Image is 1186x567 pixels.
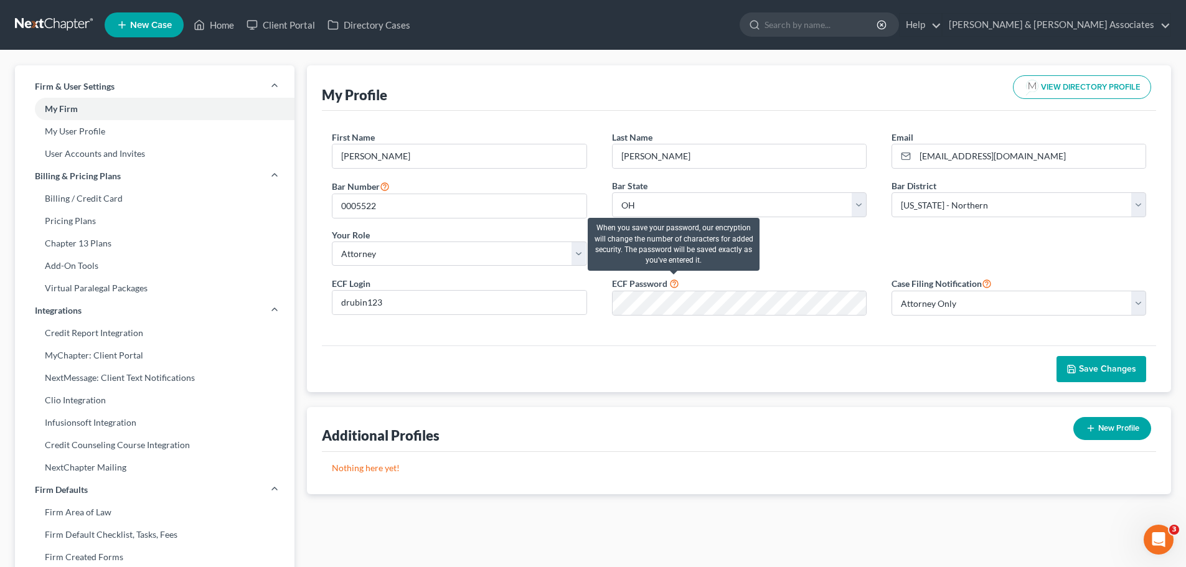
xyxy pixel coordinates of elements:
span: Integrations [35,304,82,317]
a: Directory Cases [321,14,417,36]
a: Virtual Paralegal Packages [15,277,294,299]
label: ECF Login [332,277,370,290]
iframe: Intercom live chat [1144,525,1174,555]
a: Help [900,14,941,36]
a: User Accounts and Invites [15,143,294,165]
a: Integrations [15,299,294,322]
span: Billing & Pricing Plans [35,170,121,182]
a: Chapter 13 Plans [15,232,294,255]
a: Add-On Tools [15,255,294,277]
button: New Profile [1073,417,1151,440]
a: Firm Default Checklist, Tasks, Fees [15,523,294,546]
a: NextChapter Mailing [15,456,294,479]
button: VIEW DIRECTORY PROFILE [1013,75,1151,99]
span: Firm Defaults [35,484,88,496]
a: Pricing Plans [15,210,294,232]
span: New Case [130,21,172,30]
div: Additional Profiles [322,426,440,444]
label: Bar State [612,179,647,192]
a: Credit Counseling Course Integration [15,434,294,456]
label: Case Filing Notification [892,276,992,291]
a: Billing & Pricing Plans [15,165,294,187]
a: NextMessage: Client Text Notifications [15,367,294,389]
span: Email [892,132,913,143]
span: Save Changes [1079,363,1136,374]
span: VIEW DIRECTORY PROFILE [1041,83,1141,91]
img: modern-attorney-logo-488310dd42d0e56951fffe13e3ed90e038bc441dd813d23dff0c9337a977f38e.png [1024,78,1041,96]
input: Search by name... [765,13,878,36]
a: Firm Area of Law [15,501,294,523]
span: First Name [332,132,375,143]
input: Enter ecf login... [332,291,586,314]
input: Enter last name... [613,144,866,168]
label: Bar Number [332,179,390,194]
span: Firm & User Settings [35,80,115,93]
a: [PERSON_NAME] & [PERSON_NAME] Associates [943,14,1170,36]
a: Infusionsoft Integration [15,411,294,434]
input: # [332,194,586,218]
span: Your Role [332,230,370,240]
a: My Firm [15,98,294,120]
label: Bar District [892,179,936,192]
a: Clio Integration [15,389,294,411]
a: Firm Defaults [15,479,294,501]
a: MyChapter: Client Portal [15,344,294,367]
a: Home [187,14,240,36]
p: Nothing here yet! [332,462,1146,474]
a: Billing / Credit Card [15,187,294,210]
span: Last Name [612,132,652,143]
button: Save Changes [1057,356,1146,382]
div: When you save your password, our encryption will change the number of characters for added securi... [588,218,760,271]
input: Enter email... [915,144,1146,168]
span: 3 [1169,525,1179,535]
a: My User Profile [15,120,294,143]
a: Firm & User Settings [15,75,294,98]
a: Client Portal [240,14,321,36]
label: ECF Password [612,277,667,290]
input: Enter first name... [332,144,586,168]
a: Credit Report Integration [15,322,294,344]
div: My Profile [322,86,387,104]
